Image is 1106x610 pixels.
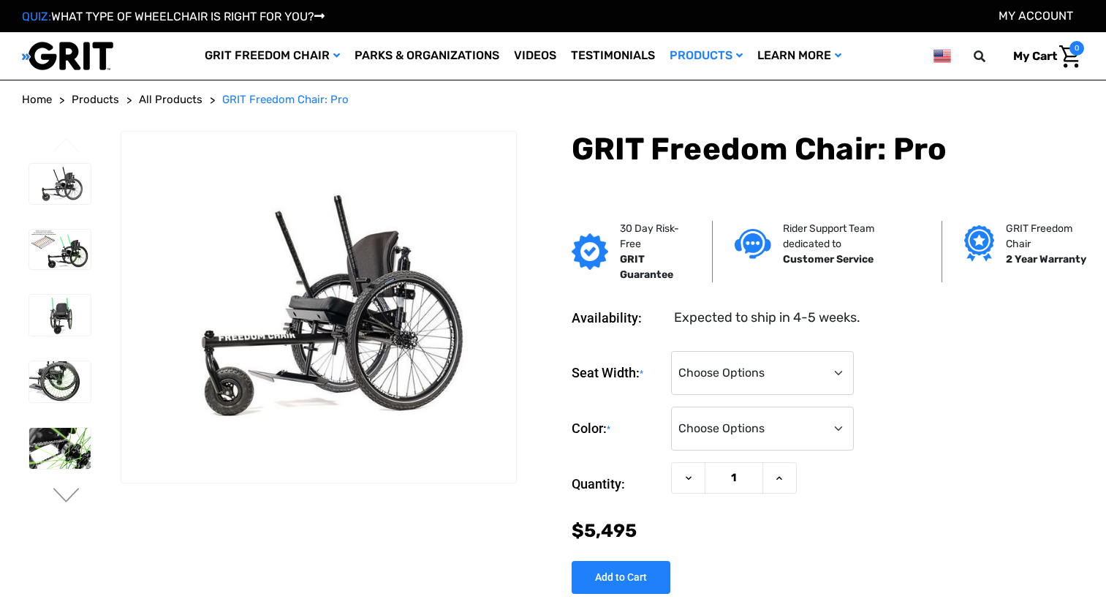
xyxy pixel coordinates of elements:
[29,164,91,205] img: GRIT Freedom Chair Pro: the Pro model shown including contoured Invacare Matrx seatback, Spinergy...
[1013,49,1057,63] span: My Cart
[572,462,664,506] label: Quantity:
[572,351,664,396] label: Seat Width:
[22,91,52,108] a: Home
[783,221,920,252] p: Rider Support Team dedicated to
[507,32,564,80] a: Videos
[29,361,91,402] img: GRIT Freedom Chair Pro: close up side view of Pro off road wheelchair model highlighting custom c...
[980,41,1002,72] input: Search
[750,32,849,80] a: Learn More
[572,131,1084,167] h1: GRIT Freedom Chair: Pro
[572,308,664,328] dt: Availability:
[22,10,325,23] a: QUIZ:WHAT TYPE OF WHEELCHAIR IS RIGHT FOR YOU?
[1006,253,1086,266] strong: 2 Year Warranty
[1059,45,1080,68] img: Cart
[22,41,113,71] img: GRIT All-Terrain Wheelchair and Mobility Equipment
[51,138,82,155] button: Go to slide 3 of 3
[572,561,670,594] input: Add to Cart
[933,47,951,65] img: us.png
[72,93,119,106] span: Products
[29,230,91,269] img: GRIT Freedom Chair Pro: side view of Pro model with green lever wraps and spokes on Spinergy whee...
[197,32,347,80] a: GRIT Freedom Chair
[22,10,51,23] span: QUIZ:
[783,253,874,266] strong: Customer Service
[222,93,349,106] span: GRIT Freedom Chair: Pro
[1006,221,1089,252] p: GRIT Freedom Chair
[139,93,202,106] span: All Products
[222,91,349,108] a: GRIT Freedom Chair: Pro
[735,229,771,259] img: Customer service
[72,91,119,108] a: Products
[964,225,994,262] img: Grit freedom
[1002,41,1084,72] a: Cart with 0 items
[22,91,1084,108] nav: Breadcrumb
[572,520,637,541] span: $5,495
[674,308,860,328] dd: Expected to ship in 4-5 weeks.
[620,253,673,281] strong: GRIT Guarantee
[51,488,82,505] button: Go to slide 2 of 3
[347,32,507,80] a: Parks & Organizations
[564,32,662,80] a: Testimonials
[572,233,608,270] img: GRIT Guarantee
[572,407,664,451] label: Color:
[1069,41,1084,56] span: 0
[121,176,515,439] img: GRIT Freedom Chair Pro: the Pro model shown including contoured Invacare Matrx seatback, Spinergy...
[662,32,750,80] a: Products
[999,9,1073,23] a: Account
[29,295,91,336] img: GRIT Freedom Chair Pro: front view of Pro model all terrain wheelchair with green lever wraps and...
[22,93,52,106] span: Home
[139,91,202,108] a: All Products
[620,221,690,252] p: 30 Day Risk-Free
[29,428,91,469] img: GRIT Freedom Chair Pro: close up of one Spinergy wheel with green-colored spokes and upgraded dri...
